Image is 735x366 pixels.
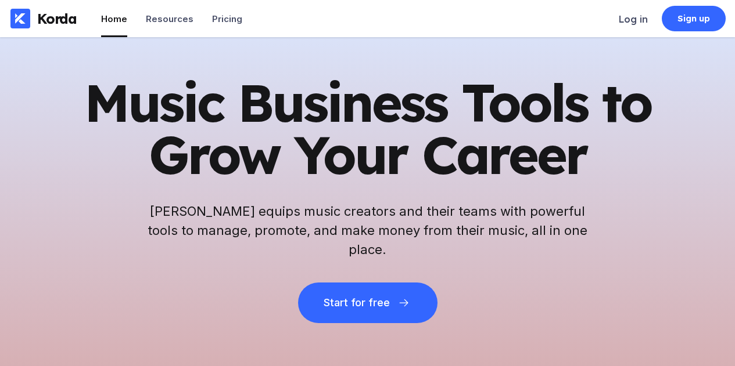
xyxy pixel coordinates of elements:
a: Sign up [662,6,726,31]
div: Start for free [324,297,390,309]
div: Sign up [677,13,711,24]
h1: Music Business Tools to Grow Your Career [83,77,652,181]
div: Pricing [212,13,242,24]
button: Start for free [298,282,438,323]
div: Home [101,13,127,24]
div: Resources [146,13,193,24]
div: Log in [619,13,648,25]
h2: [PERSON_NAME] equips music creators and their teams with powerful tools to manage, promote, and m... [147,202,589,259]
div: Korda [37,10,77,27]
